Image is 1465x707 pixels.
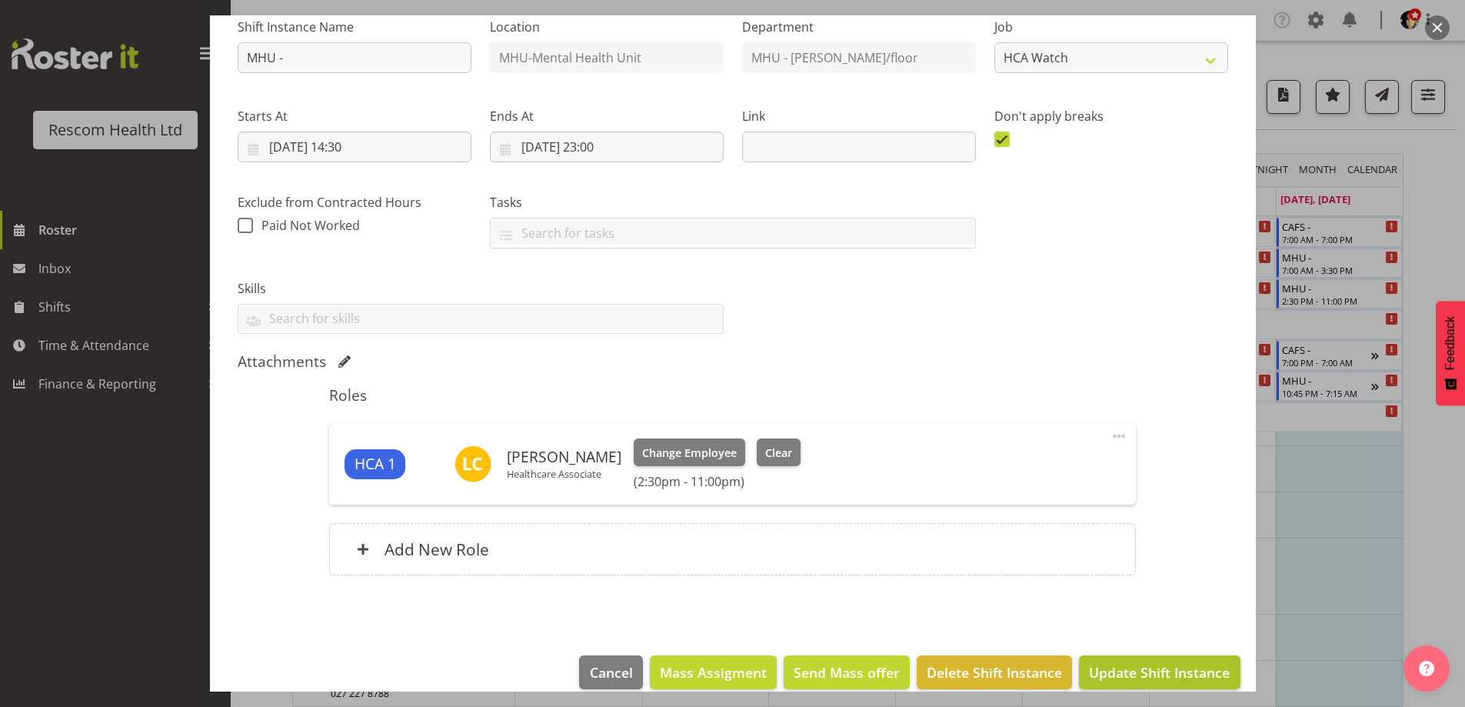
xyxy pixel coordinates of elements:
span: Paid Not Worked [261,217,360,234]
input: Search for skills [238,307,723,331]
img: help-xxl-2.png [1419,661,1434,676]
label: Shift Instance Name [238,18,471,36]
button: Mass Assigment [650,655,777,689]
span: Delete Shift Instance [927,662,1062,682]
button: Cancel [579,655,642,689]
span: Change Employee [642,445,737,462]
label: Skills [238,279,724,298]
span: Cancel [590,662,633,682]
span: Send Mass offer [794,662,900,682]
label: Tasks [490,193,976,212]
h5: Roles [329,386,1136,405]
label: Job [994,18,1228,36]
label: Don't apply breaks [994,107,1228,125]
span: Update Shift Instance [1089,662,1230,682]
span: Feedback [1443,316,1457,370]
input: Click to select... [238,132,471,162]
label: Ends At [490,107,724,125]
input: Shift Instance Name [238,42,471,73]
label: Location [490,18,724,36]
label: Link [742,107,976,125]
img: liz-collett9727.jpg [454,445,491,482]
h6: [PERSON_NAME] [507,449,621,465]
button: Send Mass offer [784,655,910,689]
input: Click to select... [490,132,724,162]
label: Starts At [238,107,471,125]
h5: Attachments [238,352,326,371]
button: Change Employee [634,439,745,466]
span: Mass Assigment [660,662,767,682]
h6: Add New Role [385,539,489,559]
p: Healthcare Associate [507,468,621,480]
button: Feedback - Show survey [1436,301,1465,405]
span: HCA 1 [355,453,396,475]
button: Clear [757,439,801,466]
label: Exclude from Contracted Hours [238,193,471,212]
button: Delete Shift Instance [917,655,1072,689]
label: Department [742,18,976,36]
span: Clear [765,445,792,462]
button: Update Shift Instance [1079,655,1240,689]
h6: (2:30pm - 11:00pm) [634,474,800,489]
input: Search for tasks [491,221,975,245]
